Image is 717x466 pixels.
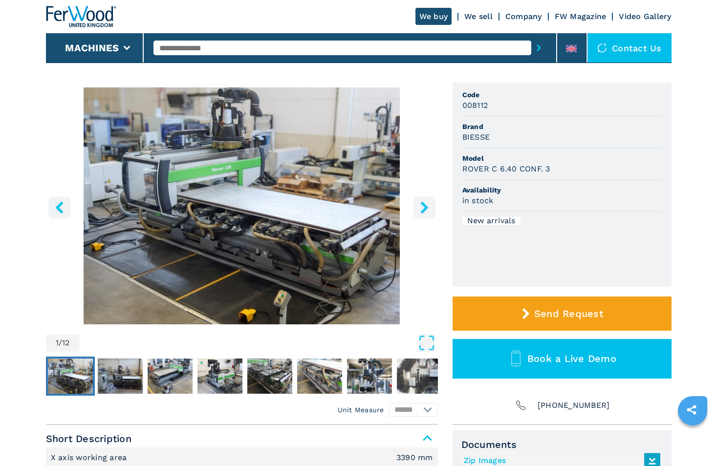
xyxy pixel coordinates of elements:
span: 12 [62,339,70,347]
button: Machines [65,42,119,54]
img: Phone [514,399,528,412]
span: Documents [461,439,663,450]
span: Brand [462,122,662,131]
img: Contact us [597,43,607,53]
div: New arrivals [462,217,521,225]
img: 04a15ee8541046f8d77afa9778bd4378 [347,359,392,394]
h3: BIESSE [462,131,490,143]
a: We buy [415,8,452,25]
button: right-button [413,196,435,218]
span: Code [462,90,662,100]
a: Company [505,12,542,21]
button: left-button [48,196,70,218]
em: 3390 mm [396,454,433,462]
img: 59301c8a9893ad6b595e76ce157757b2 [197,359,242,394]
span: Send Request [534,308,603,319]
button: Go to Slide 7 [345,357,394,396]
button: Go to Slide 6 [295,357,344,396]
nav: Thumbnail Navigation [46,357,438,396]
span: / [59,339,62,347]
button: Open Fullscreen [82,334,435,352]
h3: in stock [462,195,494,206]
a: We sell [464,12,493,21]
span: Model [462,153,662,163]
button: Go to Slide 5 [245,357,294,396]
span: [PHONE_NUMBER] [538,399,610,412]
div: Contact us [587,33,672,63]
h3: ROVER C 6.40 CONF. 3 [462,163,550,174]
span: Short Description [46,430,438,447]
a: sharethis [679,398,704,422]
button: submit-button [531,37,546,59]
img: 8690deea664ad94c5e6ea87cc801b5ac [148,359,193,394]
span: 1 [56,339,59,347]
img: da0845342193a68bb31cf8ba158b78a8 [247,359,292,394]
img: 5 Axis CNC Routers BIESSE ROVER C 6.40 CONF. 3 [46,87,438,324]
img: Ferwood [46,6,116,27]
span: Availability [462,185,662,195]
button: Go to Slide 1 [46,357,95,396]
a: Video Gallery [619,12,671,21]
em: Unit Measure [338,405,384,415]
img: 3c9073951516532d654371b55c5ff30d [48,359,93,394]
img: acc9fdce3f97cfac7115ff071b2aabb9 [297,359,342,394]
h3: 008112 [462,100,488,111]
button: Book a Live Demo [453,339,672,379]
button: Go to Slide 3 [146,357,195,396]
button: Send Request [453,297,672,331]
a: FW Magazine [555,12,607,21]
p: X axis working area [51,452,130,463]
button: Go to Slide 8 [395,357,444,396]
button: Go to Slide 2 [96,357,145,396]
button: Go to Slide 4 [196,357,244,396]
iframe: Chat [675,422,710,459]
span: Book a Live Demo [527,353,616,364]
img: 38e90ef9c943dbd30fe5f4f6a34cd6fe [397,359,442,394]
img: 121dab01e94202a00efc5bef5811e025 [98,359,143,394]
div: Go to Slide 1 [46,87,438,324]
